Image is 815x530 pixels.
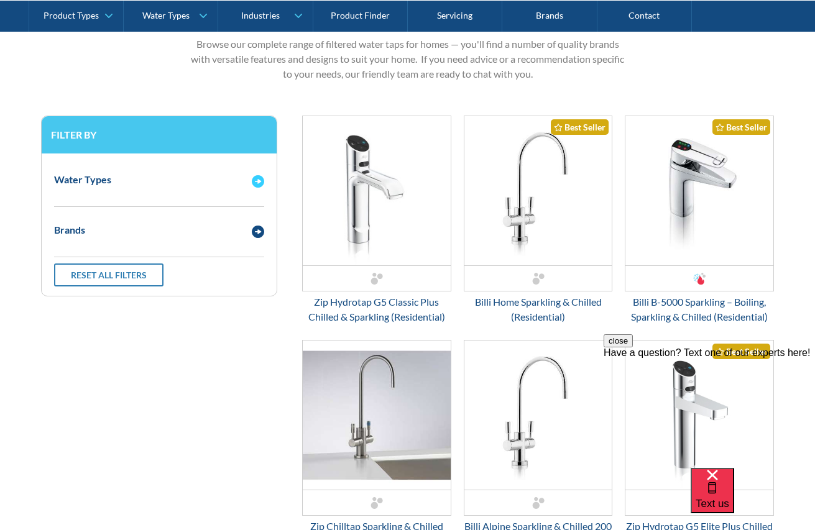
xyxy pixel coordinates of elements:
div: Product Types [44,10,99,21]
iframe: podium webchat widget bubble [691,468,815,530]
img: Zip Chilltap Sparkling & Chilled (Residential) [303,340,451,490]
div: Industries [241,10,280,21]
h3: Filter by [51,129,267,140]
a: Billi Home Sparkling & Chilled (Residential)Best SellerBilli Home Sparkling & Chilled (Residential) [464,116,613,324]
div: Brands [54,222,85,237]
div: Water Types [142,10,190,21]
div: Water Types [54,172,111,187]
iframe: podium webchat widget prompt [604,334,815,483]
div: Billi Home Sparkling & Chilled (Residential) [464,295,613,324]
img: Zip Hydrotap G5 Classic Plus Chilled & Sparkling (Residential) [303,116,451,265]
div: Zip Hydrotap G5 Classic Plus Chilled & Sparkling (Residential) [302,295,451,324]
a: Billi B-5000 Sparkling – Boiling, Sparkling & Chilled (Residential)Best SellerBilli B-5000 Sparkl... [625,116,774,324]
a: Reset all filters [54,263,163,286]
div: Billi B-5000 Sparkling – Boiling, Sparkling & Chilled (Residential) [625,295,774,324]
div: Best Seller [712,119,770,135]
img: Billi Alpine Sparkling & Chilled 200 (Commercial) [464,340,612,490]
div: Best Seller [551,119,609,135]
p: Browse our complete range of filtered water taps for homes — you'll find a number of quality bran... [188,37,628,81]
img: Billi Home Sparkling & Chilled (Residential) [464,116,612,265]
a: Zip Hydrotap G5 Classic Plus Chilled & Sparkling (Residential)Zip Hydrotap G5 Classic Plus Chille... [302,116,451,324]
img: Billi B-5000 Sparkling – Boiling, Sparkling & Chilled (Residential) [625,116,773,265]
